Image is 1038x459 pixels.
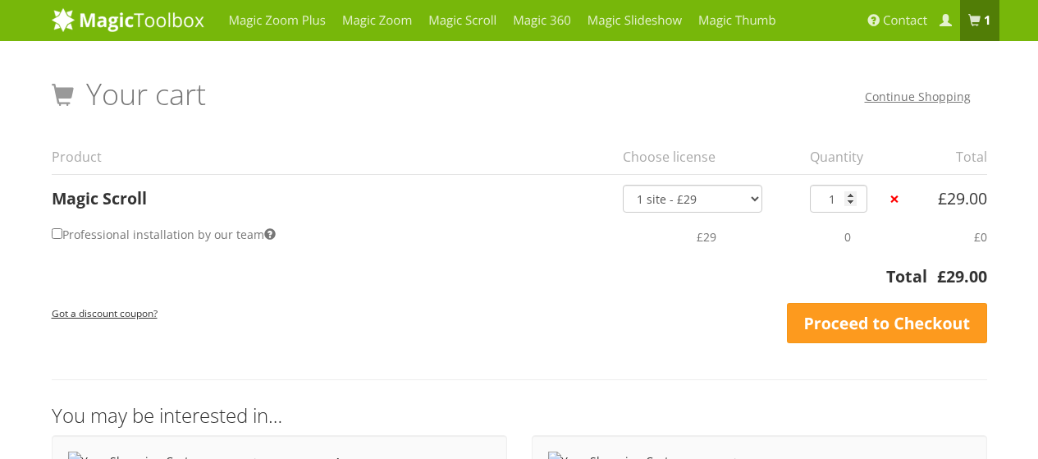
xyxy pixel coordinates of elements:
[800,213,886,260] td: 0
[52,299,158,326] a: Got a discount coupon?
[52,228,62,239] input: Professional installation by our team
[52,264,927,298] th: Total
[52,78,206,111] h1: Your cart
[885,190,903,208] a: ×
[810,185,867,213] input: Qty
[52,223,276,246] label: Professional installation by our team
[917,140,987,174] th: Total
[52,306,158,319] small: Got a discount coupon?
[984,12,991,29] b: 1
[938,187,987,209] bdi: 29.00
[800,140,886,174] th: Quantity
[52,140,613,174] th: Product
[937,265,987,287] bdi: 29.00
[787,303,987,344] a: Proceed to Checkout
[883,12,927,29] span: Contact
[865,89,971,104] a: Continue Shopping
[613,140,800,174] th: Choose license
[937,265,946,287] span: £
[974,229,987,245] span: £0
[938,187,947,209] span: £
[52,7,204,32] img: MagicToolbox.com - Image tools for your website
[613,213,800,260] td: £29
[52,405,987,426] h3: You may be interested in…
[52,187,147,209] a: Magic Scroll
